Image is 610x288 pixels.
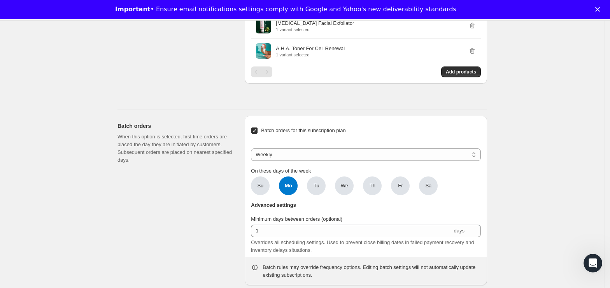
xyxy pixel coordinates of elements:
[595,7,603,12] div: Close
[276,19,354,27] p: [MEDICAL_DATA] Facial Exfoliator
[115,5,150,13] b: Important
[251,201,296,209] span: Advanced settings
[261,127,346,133] span: Batch orders for this subscription plan
[398,182,403,190] span: Fr
[251,216,342,222] span: Minimum days between orders (optional)
[251,66,272,77] nav: Pagination
[117,133,232,164] p: When this option is selected, first time orders are placed the day they are initiated by customer...
[251,168,311,174] span: On these days of the week
[115,18,155,26] a: Learn more
[370,182,375,190] span: Th
[263,264,481,279] div: Batch rules may override frequency options. Editing batch settings will not automatically update ...
[314,182,319,190] span: Tu
[341,182,348,190] span: We
[446,69,476,75] span: Add products
[276,27,354,32] p: 1 variant selected
[256,43,271,59] img: A.H.A. Toner For Cell Renewal
[251,239,474,253] span: Overrides all scheduling settings. Used to prevent close billing dates in failed payment recovery...
[257,182,263,190] span: Su
[584,254,602,272] iframe: Intercom live chat
[117,122,232,130] h2: Batch orders
[454,228,465,234] span: days
[425,182,431,190] span: Sa
[279,176,298,195] span: Mo
[276,52,345,57] p: 1 variant selected
[115,5,456,13] div: • Ensure email notifications settings comply with Google and Yahoo's new deliverability standards
[276,45,345,52] p: A.H.A. Toner For Cell Renewal
[441,66,481,77] button: Add products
